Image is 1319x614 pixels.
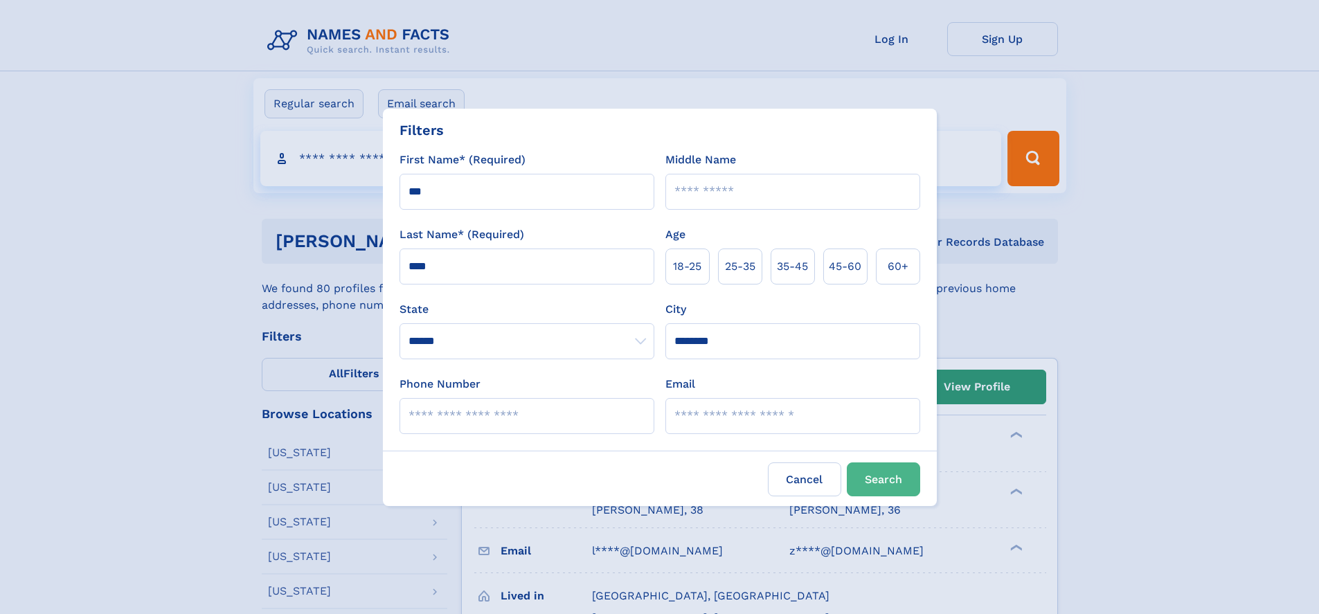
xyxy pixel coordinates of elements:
[400,120,444,141] div: Filters
[777,258,808,275] span: 35‑45
[768,462,841,496] label: Cancel
[400,301,654,318] label: State
[665,301,686,318] label: City
[400,152,526,168] label: First Name* (Required)
[725,258,755,275] span: 25‑35
[400,376,481,392] label: Phone Number
[673,258,701,275] span: 18‑25
[829,258,861,275] span: 45‑60
[888,258,908,275] span: 60+
[665,152,736,168] label: Middle Name
[847,462,920,496] button: Search
[665,226,685,243] label: Age
[400,226,524,243] label: Last Name* (Required)
[665,376,695,392] label: Email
